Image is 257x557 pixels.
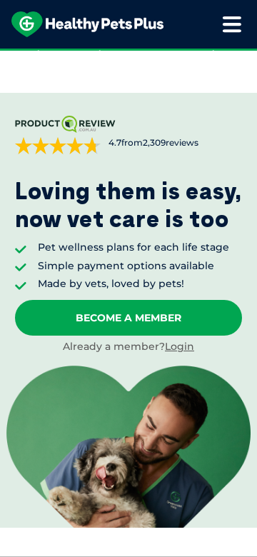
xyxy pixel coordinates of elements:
[38,277,229,291] li: Made by vets, loved by pets!
[165,340,194,353] a: Login
[15,137,101,154] div: 4.7 out of 5 stars
[109,137,121,148] strong: 4.7
[15,340,242,354] div: Already a member?
[143,137,198,148] span: 2,309 reviews
[15,300,242,336] a: Become A Member
[15,116,242,154] a: 4.7from2,309reviews
[15,177,242,232] p: Loving them is easy, now vet care is too
[38,241,229,255] li: Pet wellness plans for each life stage
[38,259,229,274] li: Simple payment options available
[106,137,198,149] span: from
[6,366,251,528] img: <p>Loving them is easy, <br /> now vet care is too</p>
